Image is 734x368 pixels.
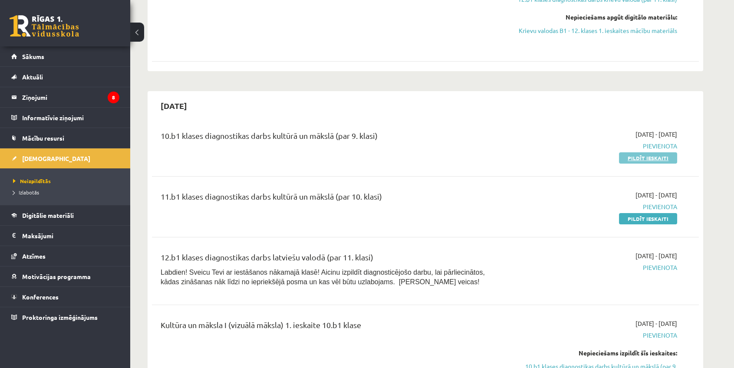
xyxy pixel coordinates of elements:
[635,319,677,328] span: [DATE] - [DATE]
[161,130,500,146] div: 10.b1 klases diagnostikas darbs kultūrā un mākslā (par 9. klasi)
[22,313,98,321] span: Proktoringa izmēģinājums
[11,128,119,148] a: Mācību resursi
[11,108,119,128] a: Informatīvie ziņojumi
[513,263,677,272] span: Pievienota
[11,246,119,266] a: Atzīmes
[13,177,122,185] a: Neizpildītās
[22,53,44,60] span: Sākums
[11,287,119,307] a: Konferences
[13,177,51,184] span: Neizpildītās
[22,134,64,142] span: Mācību resursi
[11,87,119,107] a: Ziņojumi8
[513,331,677,340] span: Pievienota
[619,152,677,164] a: Pildīt ieskaiti
[13,188,122,196] a: Izlabotās
[152,95,196,116] h2: [DATE]
[161,251,500,267] div: 12.b1 klases diagnostikas darbs latviešu valodā (par 11. klasi)
[635,251,677,260] span: [DATE] - [DATE]
[11,226,119,246] a: Maksājumi
[10,15,79,37] a: Rīgas 1. Tālmācības vidusskola
[161,191,500,207] div: 11.b1 klases diagnostikas darbs kultūrā un mākslā (par 10. klasi)
[635,191,677,200] span: [DATE] - [DATE]
[11,148,119,168] a: [DEMOGRAPHIC_DATA]
[11,266,119,286] a: Motivācijas programma
[513,202,677,211] span: Pievienota
[513,141,677,151] span: Pievienota
[22,211,74,219] span: Digitālie materiāli
[619,213,677,224] a: Pildīt ieskaiti
[22,273,91,280] span: Motivācijas programma
[11,205,119,225] a: Digitālie materiāli
[22,87,119,107] legend: Ziņojumi
[22,252,46,260] span: Atzīmes
[161,269,485,286] span: Labdien! Sveicu Tevi ar iestāšanos nākamajā klasē! Aicinu izpildīt diagnosticējošo darbu, lai pār...
[22,226,119,246] legend: Maksājumi
[161,319,500,335] div: Kultūra un māksla I (vizuālā māksla) 1. ieskaite 10.b1 klase
[11,67,119,87] a: Aktuāli
[635,130,677,139] span: [DATE] - [DATE]
[22,293,59,301] span: Konferences
[108,92,119,103] i: 8
[513,13,677,22] div: Nepieciešams apgūt digitālo materiālu:
[22,73,43,81] span: Aktuāli
[11,307,119,327] a: Proktoringa izmēģinājums
[513,26,677,35] a: Krievu valodas B1 - 12. klases 1. ieskaites mācību materiāls
[22,108,119,128] legend: Informatīvie ziņojumi
[22,154,90,162] span: [DEMOGRAPHIC_DATA]
[13,189,39,196] span: Izlabotās
[513,348,677,358] div: Nepieciešams izpildīt šīs ieskaites:
[11,46,119,66] a: Sākums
